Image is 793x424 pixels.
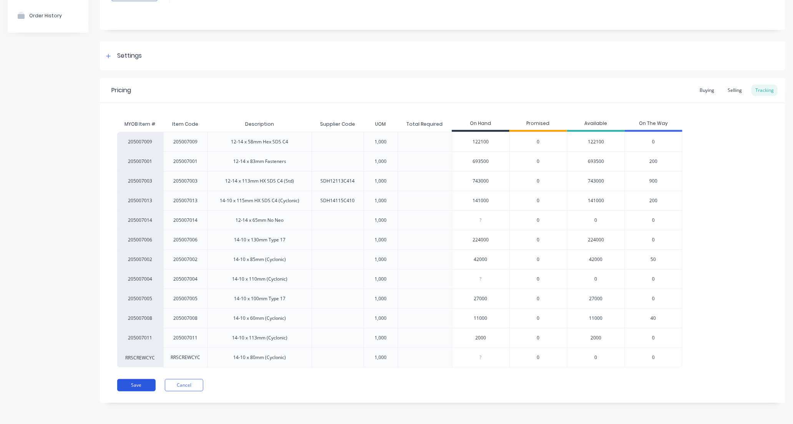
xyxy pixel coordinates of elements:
[452,230,509,249] div: 224000
[567,191,625,210] div: 141000
[236,217,284,224] div: 12-14 x 65mm No Neo
[509,116,567,132] div: Promised
[567,116,625,132] div: Available
[234,354,286,361] div: 14-10 x 80mm (Cyclonic)
[567,269,625,289] div: 0
[452,348,509,367] div: ?
[452,289,509,308] div: 27000
[452,328,509,348] div: 2000
[652,138,655,145] span: 0
[537,334,540,341] span: 0
[226,178,294,185] div: 12-14 x 113mm HX SDS C4 (Std)
[375,334,387,341] div: 1,000
[117,191,163,210] div: 205007013
[537,236,540,243] span: 0
[537,354,540,361] span: 0
[375,276,387,283] div: 1,000
[537,276,540,283] span: 0
[375,158,387,165] div: 1,000
[171,354,201,361] div: RRSCREWCYC
[117,171,163,191] div: 205007003
[232,276,287,283] div: 14-10 x 110mm (Cyclonic)
[537,197,540,204] span: 0
[537,217,540,224] span: 0
[537,315,540,322] span: 0
[233,158,286,165] div: 12-14 x 83mm Fasteners
[652,334,655,341] span: 0
[174,158,198,165] div: 205007001
[652,354,655,361] span: 0
[174,276,198,283] div: 205007004
[320,197,355,204] div: SDH14115C410
[724,85,746,96] div: Selling
[400,115,449,134] div: Total Required
[375,178,387,185] div: 1,000
[117,308,163,328] div: 205007008
[117,249,163,269] div: 205007002
[452,191,509,210] div: 141000
[8,6,88,25] button: Order History
[651,315,656,322] span: 40
[652,236,655,243] span: 0
[174,295,198,302] div: 205007005
[567,249,625,269] div: 42000
[117,116,163,132] div: MYOB Item #
[649,178,657,185] span: 900
[234,236,285,243] div: 14-10 x 130mm Type 17
[117,132,163,151] div: 205007009
[320,178,355,185] div: SDH12113C414
[567,348,625,367] div: 0
[375,354,387,361] div: 1,000
[452,152,509,171] div: 693500
[375,236,387,243] div: 1,000
[567,151,625,171] div: 693500
[232,334,287,341] div: 14-10 x 113mm (Cyclonic)
[452,269,509,289] div: ?
[649,197,657,204] span: 200
[117,230,163,249] div: 205007006
[752,85,778,96] div: Tracking
[117,379,156,391] button: Save
[117,151,163,171] div: 205007001
[174,315,198,322] div: 205007008
[375,217,387,224] div: 1,000
[651,256,656,263] span: 50
[567,210,625,230] div: 0
[625,116,682,132] div: On The Way
[239,115,280,134] div: Description
[375,138,387,145] div: 1,000
[117,210,163,230] div: 205007014
[567,289,625,308] div: 27000
[375,197,387,204] div: 1,000
[234,295,285,302] div: 14-10 x 100mm Type 17
[166,115,205,134] div: Item Code
[117,51,142,61] div: Settings
[537,256,540,263] span: 0
[652,276,655,283] span: 0
[567,230,625,249] div: 224000
[652,217,655,224] span: 0
[111,86,131,95] div: Pricing
[375,256,387,263] div: 1,000
[452,309,509,328] div: 11000
[567,308,625,328] div: 11000
[220,197,300,204] div: 14-10 x 115mm HX SDS C4 (Cyclonic)
[375,315,387,322] div: 1,000
[174,197,198,204] div: 205007013
[452,171,509,191] div: 743000
[567,132,625,151] div: 122100
[567,328,625,348] div: 2000
[117,328,163,348] div: 205007011
[452,132,509,151] div: 122100
[174,217,198,224] div: 205007014
[314,115,361,134] div: Supplier Code
[174,178,198,185] div: 205007003
[537,138,540,145] span: 0
[117,348,163,367] div: RRSCREWCYC
[174,236,198,243] div: 205007006
[174,256,198,263] div: 205007002
[649,158,657,165] span: 200
[234,256,286,263] div: 14-10 x 85mm (Cyclonic)
[567,171,625,191] div: 743000
[117,269,163,289] div: 205007004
